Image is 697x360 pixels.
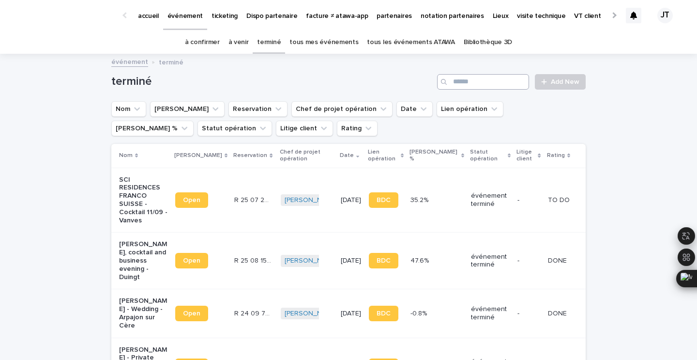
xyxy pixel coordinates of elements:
[517,310,540,318] p: -
[548,308,569,318] p: DONE
[535,74,586,90] a: Add New
[291,101,393,117] button: Chef de projet opération
[234,308,275,318] p: R 24 09 763
[19,6,113,25] img: Ls34BcGeRexTGTNfXpUC
[285,196,337,204] a: [PERSON_NAME]
[369,192,398,208] a: BDC
[369,253,398,268] a: BDC
[470,147,505,165] p: Statut opération
[280,147,334,165] p: Chef de projet opération
[396,101,433,117] button: Date
[410,255,431,265] p: 47.6%
[548,194,572,204] p: TO DO
[377,310,391,317] span: BDC
[377,257,391,264] span: BDC
[341,257,361,265] p: [DATE]
[234,255,275,265] p: R 25 08 1578
[111,233,586,289] tr: [PERSON_NAME], cocktail and business evening - DuingtOpenR 25 08 1578R 25 08 1578 [PERSON_NAME] [...
[410,194,430,204] p: 35.2%
[119,240,167,281] p: [PERSON_NAME], cocktail and business evening - Duingt
[228,101,288,117] button: Reservation
[175,253,208,268] a: Open
[234,194,275,204] p: R 25 07 2460
[337,121,378,136] button: Rating
[548,255,569,265] p: DONE
[111,121,194,136] button: Marge %
[657,8,673,23] div: JT
[369,306,398,321] a: BDC
[183,257,200,264] span: Open
[183,197,200,203] span: Open
[367,31,455,54] a: tous les événements ATAWA
[547,150,565,161] p: Rating
[111,168,586,233] tr: SCI RESIDENCES FRANCO SUISSE - Cocktail 11/09 - VanvesOpenR 25 07 2460R 25 07 2460 [PERSON_NAME] ...
[159,56,183,67] p: terminé
[289,31,358,54] a: tous mes événements
[341,310,361,318] p: [DATE]
[285,310,337,318] a: [PERSON_NAME]
[409,147,459,165] p: [PERSON_NAME] %
[368,147,398,165] p: Lien opération
[175,306,208,321] a: Open
[183,310,200,317] span: Open
[111,56,148,67] a: événement
[551,78,579,85] span: Add New
[197,121,272,136] button: Statut opération
[111,101,146,117] button: Nom
[285,257,337,265] a: [PERSON_NAME]
[111,75,433,89] h1: terminé
[276,121,333,136] button: Litige client
[377,197,391,203] span: BDC
[437,74,529,90] input: Search
[174,150,222,161] p: [PERSON_NAME]
[410,308,429,318] p: -0.8%
[471,305,510,322] p: événement terminé
[150,101,225,117] button: Lien Stacker
[437,101,503,117] button: Lien opération
[119,297,167,329] p: [PERSON_NAME] - Wedding - Arpajon sur Cère
[471,192,510,208] p: événement terminé
[175,192,208,208] a: Open
[257,31,281,54] a: terminé
[517,257,540,265] p: -
[341,196,361,204] p: [DATE]
[119,150,133,161] p: Nom
[517,196,540,204] p: -
[464,31,512,54] a: Bibliothèque 3D
[111,289,586,338] tr: [PERSON_NAME] - Wedding - Arpajon sur CèreOpenR 24 09 763R 24 09 763 [PERSON_NAME] [DATE]BDC-0.8%...
[471,253,510,269] p: événement terminé
[119,176,167,225] p: SCI RESIDENCES FRANCO SUISSE - Cocktail 11/09 - Vanves
[340,150,354,161] p: Date
[228,31,249,54] a: à venir
[233,150,267,161] p: Reservation
[516,147,535,165] p: Litige client
[185,31,220,54] a: à confirmer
